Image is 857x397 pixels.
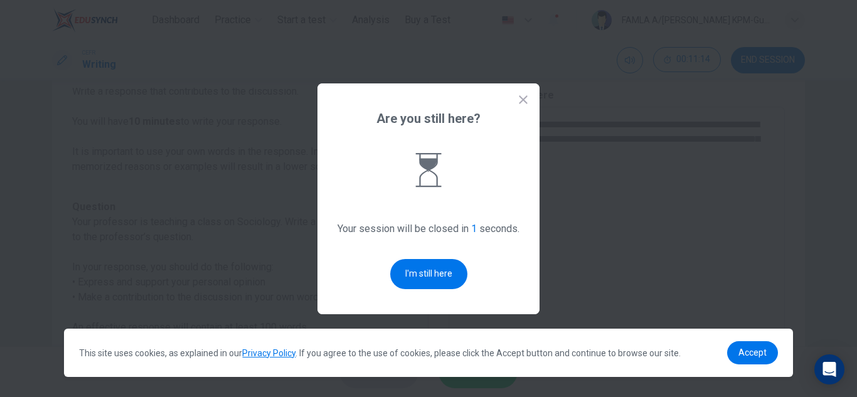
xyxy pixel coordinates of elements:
[390,259,467,289] button: I'm still here
[738,347,767,357] span: Accept
[79,348,681,358] span: This site uses cookies, as explained in our . If you agree to the use of cookies, please click th...
[376,109,481,129] span: Are you still here?
[338,219,519,239] span: Your session will be closed in seconds.
[727,341,778,364] a: dismiss cookie message
[64,329,792,377] div: cookieconsent
[242,348,295,358] a: Privacy Policy
[814,354,844,384] div: Open Intercom Messenger
[471,223,477,235] span: 1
